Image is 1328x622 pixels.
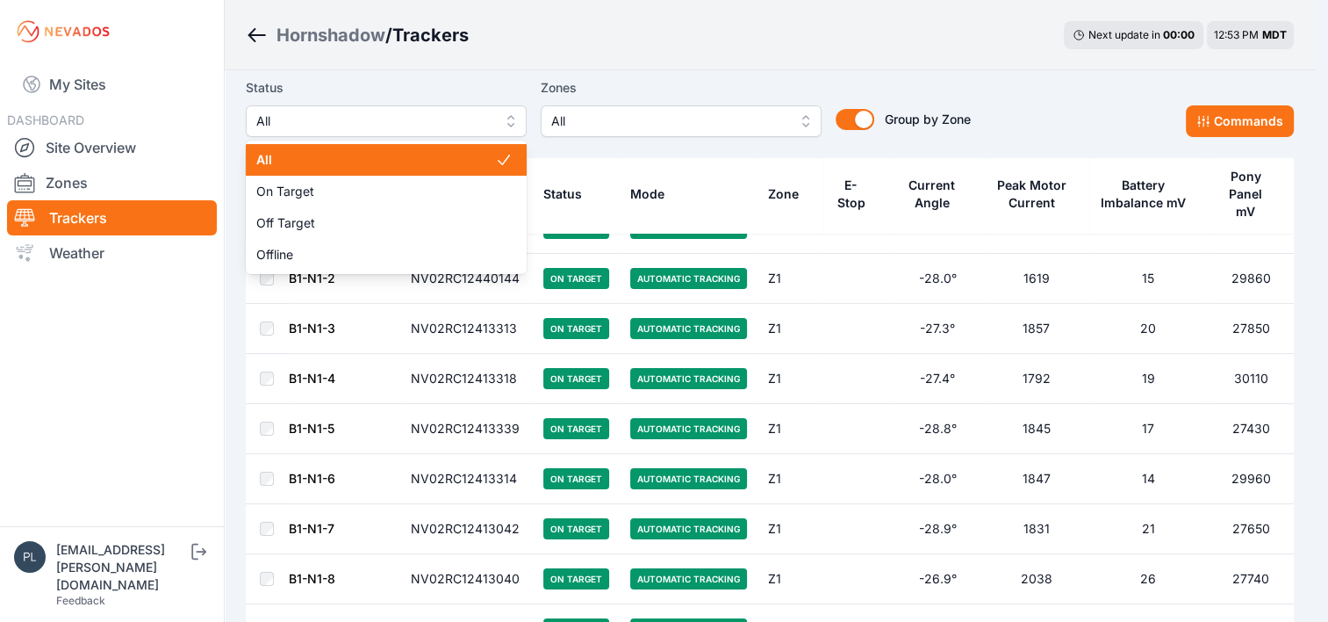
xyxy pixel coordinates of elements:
[256,183,495,200] span: On Target
[256,246,495,264] span: Offline
[256,151,495,169] span: All
[256,111,492,132] span: All
[256,214,495,232] span: Off Target
[246,141,527,274] div: All
[246,105,527,137] button: All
